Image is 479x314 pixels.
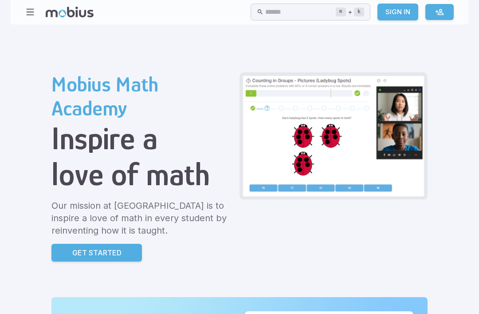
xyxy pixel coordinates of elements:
[336,8,346,16] kbd: ⌘
[51,244,142,262] a: Get Started
[51,72,232,120] h2: Mobius Math Academy
[243,76,424,196] img: Grade 2 Class
[377,4,418,20] a: Sign In
[72,247,122,258] p: Get Started
[51,120,232,156] h1: Inspire a
[336,7,364,17] div: +
[51,156,232,192] h1: love of math
[51,199,232,237] p: Our mission at [GEOGRAPHIC_DATA] is to inspire a love of math in every student by reinventing how...
[354,8,364,16] kbd: k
